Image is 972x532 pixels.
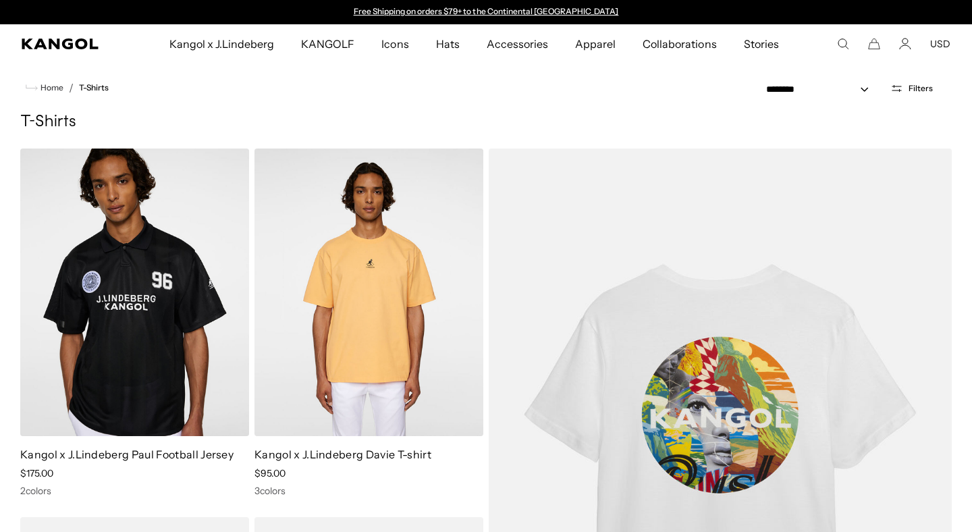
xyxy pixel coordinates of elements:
img: Kangol x J.Lindeberg Davie T-shirt [254,149,483,436]
a: Accessories [473,24,562,63]
div: 3 colors [254,485,483,497]
a: Free Shipping on orders $79+ to the Continental [GEOGRAPHIC_DATA] [354,6,619,16]
span: $175.00 [20,467,53,479]
a: KANGOLF [288,24,368,63]
select: Sort by: Featured [761,82,882,97]
a: Apparel [562,24,629,63]
a: Icons [368,24,422,63]
a: Kangol x J.Lindeberg Paul Football Jersey [20,448,234,461]
div: 2 colors [20,485,249,497]
span: Icons [381,24,408,63]
div: 1 of 2 [347,7,625,18]
span: KANGOLF [301,24,354,63]
a: T-Shirts [79,83,109,92]
button: USD [930,38,950,50]
a: Stories [730,24,792,63]
span: Filters [909,84,933,93]
h1: T-Shirts [20,112,952,132]
span: $95.00 [254,467,286,479]
button: Open filters [882,82,941,95]
button: Cart [868,38,880,50]
span: Hats [436,24,460,63]
span: Stories [744,24,779,63]
a: Kangol x J.Lindeberg Davie T-shirt [254,448,431,461]
div: Announcement [347,7,625,18]
a: Home [26,82,63,94]
span: Home [38,83,63,92]
a: Collaborations [629,24,730,63]
span: Apparel [575,24,616,63]
summary: Search here [837,38,849,50]
span: Collaborations [643,24,716,63]
a: Hats [423,24,473,63]
a: Account [899,38,911,50]
a: Kangol [22,38,111,49]
span: Kangol x J.Lindeberg [169,24,275,63]
span: Accessories [487,24,548,63]
li: / [63,80,74,96]
img: Kangol x J.Lindeberg Paul Football Jersey [20,149,249,436]
slideshow-component: Announcement bar [347,7,625,18]
a: Kangol x J.Lindeberg [156,24,288,63]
